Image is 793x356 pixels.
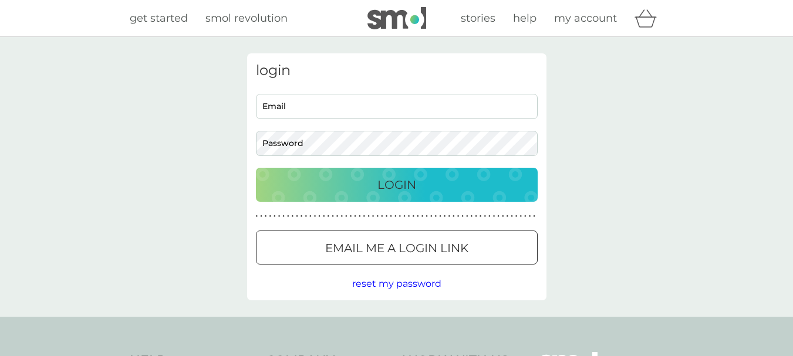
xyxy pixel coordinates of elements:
[497,213,500,219] p: ●
[507,213,509,219] p: ●
[493,213,495,219] p: ●
[461,213,464,219] p: ●
[529,213,531,219] p: ●
[328,213,330,219] p: ●
[471,213,473,219] p: ●
[363,213,366,219] p: ●
[457,213,460,219] p: ●
[554,10,617,27] a: my account
[511,213,513,219] p: ●
[287,213,289,219] p: ●
[461,10,495,27] a: stories
[426,213,428,219] p: ●
[515,213,518,219] p: ●
[340,213,343,219] p: ●
[323,213,325,219] p: ●
[359,213,361,219] p: ●
[256,213,258,219] p: ●
[352,276,441,291] button: reset my password
[325,239,468,257] p: Email me a login link
[533,213,535,219] p: ●
[367,213,370,219] p: ●
[412,213,414,219] p: ●
[345,213,347,219] p: ●
[439,213,441,219] p: ●
[278,213,281,219] p: ●
[205,12,288,25] span: smol revolution
[352,278,441,289] span: reset my password
[269,213,271,219] p: ●
[399,213,401,219] p: ●
[205,10,288,27] a: smol revolution
[130,10,188,27] a: get started
[475,213,477,219] p: ●
[332,213,334,219] p: ●
[130,12,188,25] span: get started
[314,213,316,219] p: ●
[256,230,538,265] button: Email me a login link
[350,213,352,219] p: ●
[408,213,410,219] p: ●
[484,213,486,219] p: ●
[430,213,433,219] p: ●
[282,213,285,219] p: ●
[354,213,356,219] p: ●
[292,213,294,219] p: ●
[513,10,536,27] a: help
[524,213,527,219] p: ●
[367,7,426,29] img: smol
[301,213,303,219] p: ●
[386,213,388,219] p: ●
[336,213,339,219] p: ●
[265,213,267,219] p: ●
[309,213,312,219] p: ●
[417,213,419,219] p: ●
[435,213,437,219] p: ●
[260,213,262,219] p: ●
[256,62,538,79] h3: login
[318,213,320,219] p: ●
[519,213,522,219] p: ●
[635,6,664,30] div: basket
[488,213,491,219] p: ●
[403,213,406,219] p: ●
[448,213,450,219] p: ●
[461,12,495,25] span: stories
[394,213,397,219] p: ●
[256,168,538,202] button: Login
[376,213,379,219] p: ●
[444,213,446,219] p: ●
[421,213,424,219] p: ●
[480,213,482,219] p: ●
[274,213,276,219] p: ●
[381,213,383,219] p: ●
[466,213,468,219] p: ●
[453,213,455,219] p: ●
[513,12,536,25] span: help
[296,213,298,219] p: ●
[554,12,617,25] span: my account
[377,175,416,194] p: Login
[305,213,307,219] p: ●
[390,213,392,219] p: ●
[502,213,504,219] p: ●
[372,213,374,219] p: ●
